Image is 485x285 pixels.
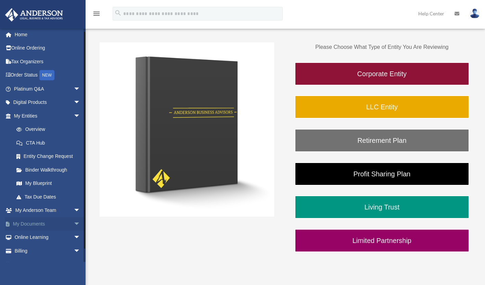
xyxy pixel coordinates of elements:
img: User Pic [470,9,480,18]
i: menu [92,10,101,18]
a: Corporate Entity [295,62,469,85]
span: arrow_drop_down [74,82,87,96]
a: Overview [10,123,91,136]
a: Binder Walkthrough [10,163,87,177]
a: Living Trust [295,195,469,219]
a: Online Learningarrow_drop_down [5,231,91,244]
a: My Blueprint [10,177,91,190]
a: Events Calendar [5,258,91,271]
span: arrow_drop_down [74,244,87,258]
a: LLC Entity [295,95,469,119]
span: arrow_drop_down [74,96,87,110]
a: Entity Change Request [10,150,91,163]
span: arrow_drop_down [74,217,87,231]
span: arrow_drop_down [74,109,87,123]
a: Digital Productsarrow_drop_down [5,96,91,109]
span: arrow_drop_down [74,204,87,218]
a: Online Ordering [5,41,91,55]
a: Tax Organizers [5,55,91,68]
span: arrow_drop_down [74,231,87,245]
i: search [114,9,122,17]
a: My Documentsarrow_drop_down [5,217,91,231]
a: Platinum Q&Aarrow_drop_down [5,82,91,96]
a: Billingarrow_drop_down [5,244,91,258]
a: Retirement Plan [295,129,469,152]
a: My Anderson Teamarrow_drop_down [5,204,91,217]
a: menu [92,12,101,18]
a: CTA Hub [10,136,91,150]
a: Home [5,28,91,41]
p: Please Choose What Type of Entity You Are Reviewing [295,42,469,52]
a: Profit Sharing Plan [295,162,469,186]
a: My Entitiesarrow_drop_down [5,109,91,123]
a: Tax Due Dates [10,190,91,204]
a: Limited Partnership [295,229,469,252]
div: NEW [39,70,54,80]
a: Order StatusNEW [5,68,91,82]
img: Anderson Advisors Platinum Portal [3,8,65,22]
